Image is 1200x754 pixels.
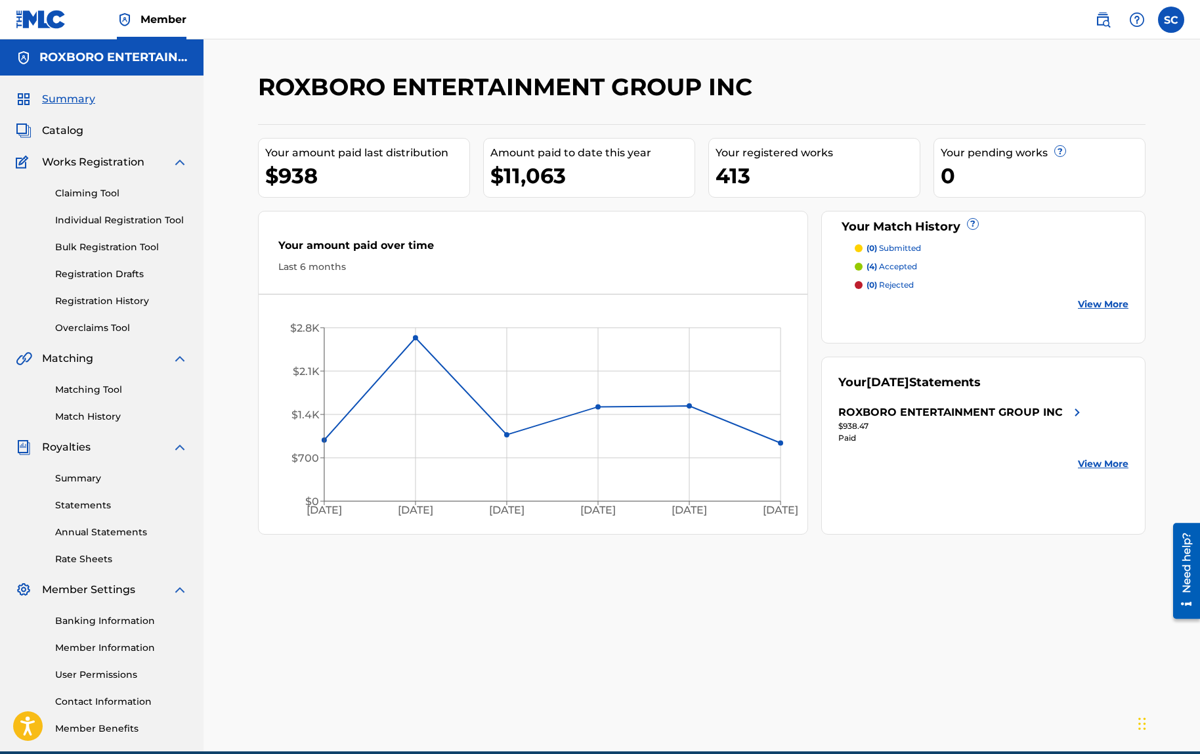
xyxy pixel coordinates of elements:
span: Summary [42,91,95,107]
img: Royalties [16,439,32,455]
tspan: [DATE] [672,504,707,517]
img: search [1095,12,1111,28]
h2: ROXBORO ENTERTAINMENT GROUP INC [258,72,759,102]
a: Member Information [55,641,188,655]
a: Claiming Tool [55,187,188,200]
a: Contact Information [55,695,188,709]
div: Your registered works [716,145,920,161]
span: Works Registration [42,154,144,170]
img: Catalog [16,123,32,139]
img: MLC Logo [16,10,66,29]
img: Top Rightsholder [117,12,133,28]
span: ? [968,219,978,229]
div: 0 [941,161,1145,190]
img: Accounts [16,50,32,66]
iframe: Resource Center [1163,518,1200,624]
div: Last 6 months [278,260,788,274]
tspan: [DATE] [398,504,433,517]
div: Amount paid to date this year [490,145,695,161]
a: Member Benefits [55,722,188,736]
a: (0) rejected [855,279,1129,291]
a: Summary [55,472,188,485]
div: Your Match History [838,218,1129,236]
img: expand [172,351,188,366]
a: Overclaims Tool [55,321,188,335]
img: Works Registration [16,154,33,170]
tspan: [DATE] [580,504,616,517]
div: $938.47 [838,420,1085,432]
img: help [1129,12,1145,28]
img: expand [172,439,188,455]
a: Individual Registration Tool [55,213,188,227]
div: 413 [716,161,920,190]
tspan: $2.8K [290,322,320,334]
img: expand [172,582,188,598]
p: rejected [867,279,914,291]
a: SummarySummary [16,91,95,107]
span: ? [1055,146,1065,156]
div: ROXBORO ENTERTAINMENT GROUP INC [838,405,1063,420]
tspan: $700 [291,452,319,464]
div: Your Statements [838,374,981,391]
iframe: Chat Widget [1134,691,1200,754]
div: $11,063 [490,161,695,190]
a: Rate Sheets [55,552,188,566]
tspan: [DATE] [307,504,342,517]
a: View More [1078,457,1128,471]
a: User Permissions [55,668,188,682]
tspan: [DATE] [763,504,799,517]
a: Public Search [1090,7,1116,33]
a: View More [1078,298,1128,311]
a: (4) accepted [855,261,1129,273]
span: (0) [867,280,877,290]
a: Registration History [55,294,188,308]
img: Member Settings [16,582,32,598]
a: CatalogCatalog [16,123,83,139]
div: Paid [838,432,1085,444]
tspan: $2.1K [293,365,320,378]
p: submitted [867,242,921,254]
a: Match History [55,410,188,424]
a: Annual Statements [55,525,188,539]
span: Royalties [42,439,91,455]
span: Member [140,12,186,27]
span: (4) [867,261,877,271]
span: (0) [867,243,877,253]
div: User Menu [1158,7,1184,33]
div: Your pending works [941,145,1145,161]
a: ROXBORO ENTERTAINMENT GROUP INCright chevron icon$938.47Paid [838,405,1085,444]
span: Catalog [42,123,83,139]
a: (0) submitted [855,242,1129,254]
a: Bulk Registration Tool [55,240,188,254]
tspan: $1.4K [291,409,320,421]
img: expand [172,154,188,170]
a: Matching Tool [55,383,188,397]
tspan: $0 [305,495,319,508]
a: Banking Information [55,614,188,628]
span: Matching [42,351,93,366]
a: Registration Drafts [55,267,188,281]
img: Summary [16,91,32,107]
img: Matching [16,351,32,366]
a: Statements [55,499,188,512]
div: Drag [1138,704,1146,743]
tspan: [DATE] [489,504,525,517]
span: Member Settings [42,582,135,598]
div: Help [1124,7,1150,33]
div: $938 [265,161,469,190]
p: accepted [867,261,917,273]
div: Your amount paid over time [278,238,788,260]
span: [DATE] [867,375,909,389]
div: Your amount paid last distribution [265,145,469,161]
img: right chevron icon [1069,405,1085,420]
h5: ROXBORO ENTERTAINMENT GROUP INC [39,50,188,65]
